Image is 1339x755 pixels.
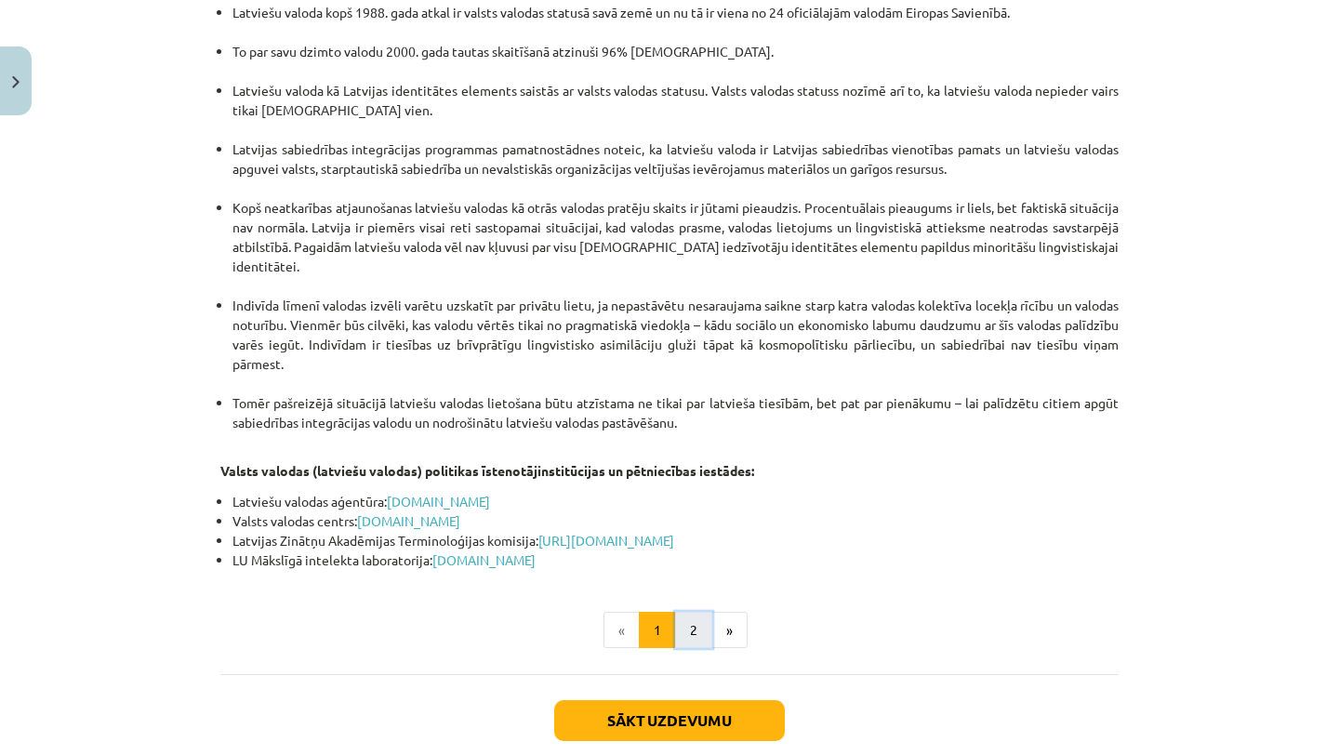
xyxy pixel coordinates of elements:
[432,551,536,568] a: [DOMAIN_NAME]
[232,3,1119,42] li: Latviešu valoda kopš 1988. gada atkal ir valsts valodas statusā savā zemē un nu tā ir viena no 24...
[711,612,748,649] button: »
[232,42,1119,81] li: To par savu dzimto valodu 2000. gada tautas skaitīšanā atzinuši 96% [DEMOGRAPHIC_DATA].
[220,462,754,479] strong: Valsts valodas (latviešu valodas) politikas īstenotājinstitūcijas un pētniecības iestādes:
[675,612,712,649] button: 2
[357,512,460,529] a: [DOMAIN_NAME]
[232,550,1119,570] li: LU Mākslīgā intelekta laboratorija:
[232,81,1119,139] li: Latviešu valoda kā Latvijas identitātes elements saistās ar valsts valodas statusu. Valsts valoda...
[232,139,1119,198] li: Latvijas sabiedrības integrācijas programmas pamatnostādnes noteic, ka latviešu valoda ir Latvija...
[232,511,1119,531] li: Valsts valodas centrs:
[232,531,1119,550] li: Latvijas Zinātņu Akadēmijas Terminoloģijas komisija:
[12,76,20,88] img: icon-close-lesson-0947bae3869378f0d4975bcd49f059093ad1ed9edebbc8119c70593378902aed.svg
[232,198,1119,296] li: Kopš neatkarības atjaunošanas latviešu valodas kā otrās valodas pratēju skaits ir jūtami pieaudzi...
[538,532,674,549] a: [URL][DOMAIN_NAME]
[232,492,1119,511] li: Latviešu valodas aģentūra:
[220,612,1119,649] nav: Page navigation example
[387,493,490,510] a: [DOMAIN_NAME]
[232,296,1119,393] li: Indivīda līmenī valodas izvēli varētu uzskatīt par privātu lietu, ja nepastāvētu nesaraujama saik...
[232,393,1119,432] li: Tomēr pašreizējā situācijā latviešu valodas lietošana būtu atzīstama ne tikai par latvieša tiesīb...
[554,700,785,741] button: Sākt uzdevumu
[639,612,676,649] button: 1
